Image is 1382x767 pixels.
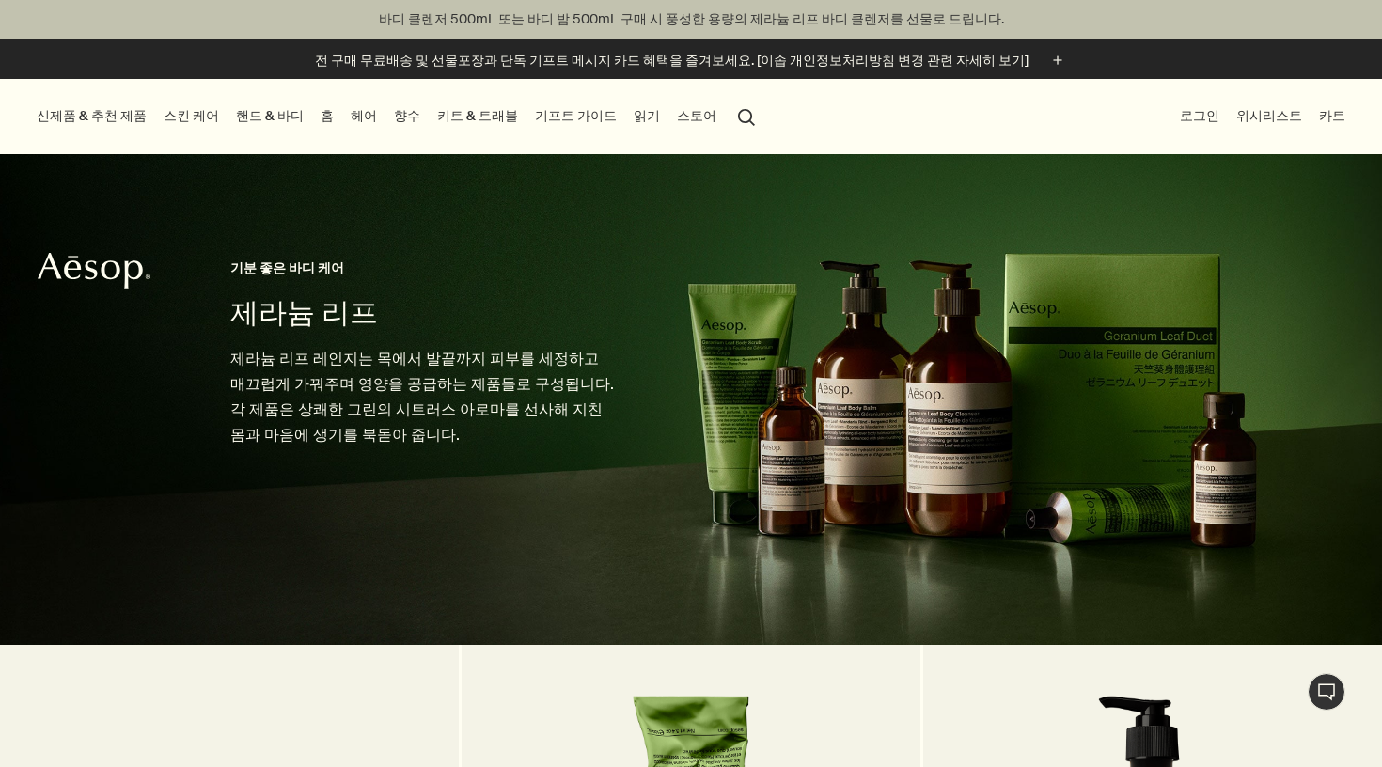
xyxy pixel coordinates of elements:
a: 향수 [390,103,424,129]
a: 위시리스트 [1233,103,1306,129]
a: 읽기 [630,103,664,129]
p: 제라늄 리프 레인지는 목에서 발끝까지 피부를 세정하고 매끄럽게 가꿔주며 영양을 공급하는 제품들로 구성됩니다. 각 제품은 상쾌한 그린의 시트러스 아로마를 선사해 지친 몸과 마음... [230,346,616,448]
a: 키트 & 트래블 [433,103,522,129]
button: 검색창 열기 [730,98,763,133]
button: 카트 [1315,103,1349,129]
a: 핸드 & 바디 [232,103,307,129]
p: 전 구매 무료배송 및 선물포장과 단독 기프트 메시지 카드 혜택을 즐겨보세요. [이솝 개인정보처리방침 변경 관련 자세히 보기] [315,51,1029,70]
button: 신제품 & 추천 제품 [33,103,150,129]
button: 전 구매 무료배송 및 선물포장과 단독 기프트 메시지 카드 혜택을 즐겨보세요. [이솝 개인정보처리방침 변경 관련 자세히 보기] [315,50,1068,71]
a: Aesop [33,247,155,299]
a: 홈 [317,103,338,129]
a: 기프트 가이드 [531,103,620,129]
p: 바디 클렌저 500mL 또는 바디 밤 500mL 구매 시 풍성한 용량의 제라늄 리프 바디 클렌저를 선물로 드립니다. [19,9,1363,29]
svg: Aesop [38,252,150,290]
nav: supplementary [1176,79,1349,154]
button: 스토어 [673,103,720,129]
nav: primary [33,79,763,154]
button: 로그인 [1176,103,1223,129]
h1: 제라늄 리프 [230,294,616,332]
button: 1:1 채팅 상담 [1308,673,1345,711]
a: 스킨 케어 [160,103,223,129]
h2: 기분 좋은 바디 케어 [230,258,616,280]
a: 헤어 [347,103,381,129]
